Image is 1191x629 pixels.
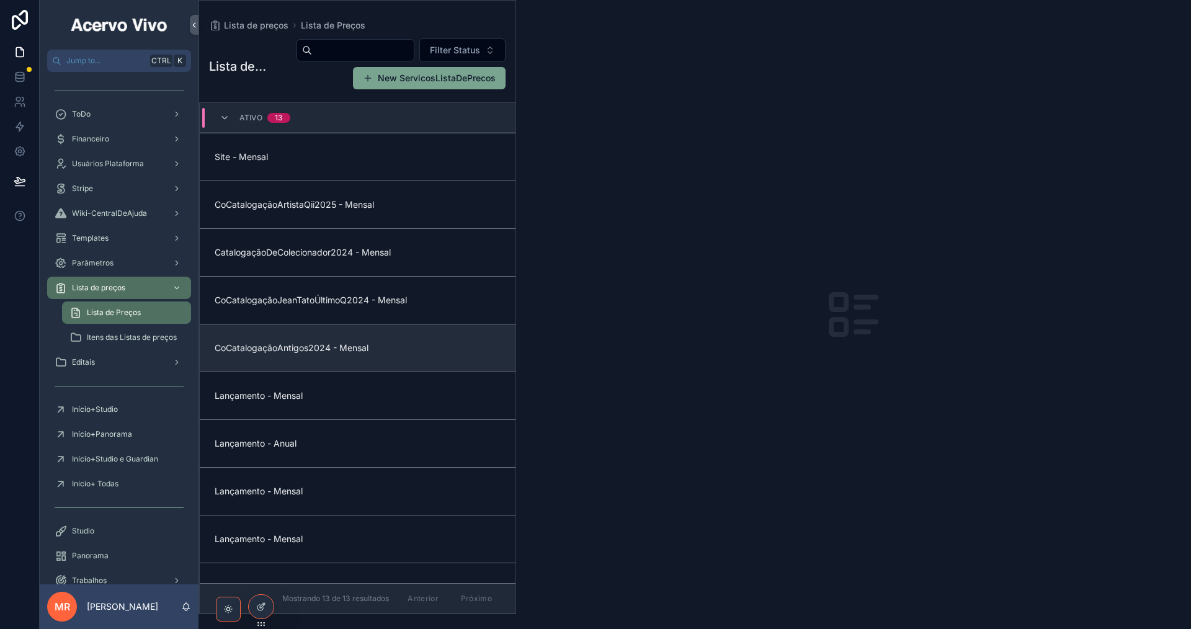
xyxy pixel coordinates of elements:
a: Stripe [47,177,191,200]
a: Lançamento - Mensal [200,372,515,419]
span: Mostrando 13 de 13 resultados [282,594,389,604]
span: Lista de preços [72,283,125,293]
a: Lista de Preços [301,19,365,32]
a: Lista de preços [47,277,191,299]
span: Studio [72,526,94,536]
span: Início+Panorama [72,429,132,439]
a: Site - Mensal [200,133,515,181]
button: New ServicosListaDePrecos [353,67,506,89]
span: K [175,56,185,66]
span: CatalogaçãoDeColecionador2024 - Mensal [215,246,501,259]
span: ativo [239,113,262,123]
span: Lançamento - Mensal [215,485,501,497]
a: Lista de Preços [62,301,191,324]
a: Lançamento - Anual [200,563,515,610]
img: App logo [69,15,169,35]
span: Filter Status [430,44,480,56]
a: Itens das Listas de preços [62,326,191,349]
span: Itens das Listas de preços [87,332,177,342]
span: Lançamento - Anual [215,437,501,450]
p: [PERSON_NAME] [87,600,158,613]
span: Templates [72,233,109,243]
a: Início+Panorama [47,423,191,445]
button: Jump to...CtrlK [47,50,191,72]
a: Parâmetros [47,252,191,274]
span: Jump to... [66,56,145,66]
span: MR [55,599,70,614]
a: CoCatalogaçãoJeanTatoÚltimoQ2024 - Mensal [200,276,515,324]
span: Lançamento - Anual [215,581,501,593]
div: scrollable content [40,72,198,584]
span: Usuários Plataforma [72,159,144,169]
a: ToDo [47,103,191,125]
span: Editais [72,357,95,367]
span: Lista de preços [224,19,288,32]
span: Lançamento - Mensal [215,390,501,402]
span: CoCatalogaçãoAntigos2024 - Mensal [215,342,501,354]
span: Início+Studio [72,404,118,414]
a: Lançamento - Mensal [200,515,515,563]
span: Financeiro [72,134,109,144]
a: Wiki-CentralDeAjuda [47,202,191,225]
button: Select Button [419,38,506,62]
a: CatalogaçãoDeColecionador2024 - Mensal [200,228,515,276]
span: Parâmetros [72,258,114,268]
a: Lançamento - Mensal [200,467,515,515]
a: Panorama [47,545,191,567]
span: CoCatalogaçãoArtistaQii2025 - Mensal [215,199,501,211]
h1: Lista de Preços [209,58,266,75]
span: Lista de Preços [87,308,141,318]
a: Usuários Plataforma [47,153,191,175]
a: Templates [47,227,191,249]
span: Início+ Todas [72,479,118,489]
span: Stripe [72,184,93,194]
a: Lista de preços [209,19,288,32]
a: Lançamento - Anual [200,419,515,467]
a: CoCatalogaçãoAntigos2024 - Mensal [200,324,515,372]
span: Site - Mensal [215,151,501,163]
span: Lançamento - Mensal [215,533,501,545]
a: Trabalhos [47,569,191,592]
span: Panorama [72,551,109,561]
span: Início+Studio e Guardian [72,454,158,464]
span: ToDo [72,109,91,119]
div: 13 [275,113,283,123]
a: Início+Studio e Guardian [47,448,191,470]
a: Studio [47,520,191,542]
a: Início+Studio [47,398,191,421]
a: CoCatalogaçãoArtistaQii2025 - Mensal [200,181,515,228]
span: Wiki-CentralDeAjuda [72,208,147,218]
span: CoCatalogaçãoJeanTatoÚltimoQ2024 - Mensal [215,294,501,306]
span: Ctrl [150,55,172,67]
span: Trabalhos [72,576,107,586]
a: Editais [47,351,191,373]
a: Início+ Todas [47,473,191,495]
a: Financeiro [47,128,191,150]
